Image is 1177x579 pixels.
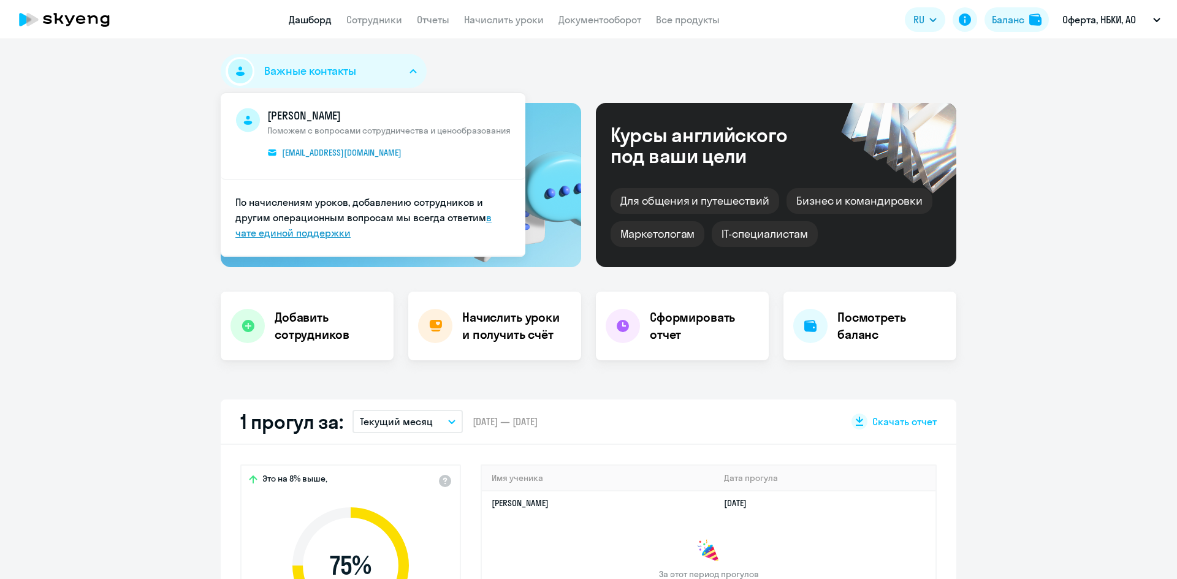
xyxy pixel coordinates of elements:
img: congrats [696,539,721,564]
div: Бизнес и командировки [787,188,932,214]
div: Курсы английского под ваши цели [611,124,820,166]
a: Сотрудники [346,13,402,26]
h2: 1 прогул за: [240,409,343,434]
h4: Сформировать отчет [650,309,759,343]
th: Дата прогула [714,466,935,491]
a: Дашборд [289,13,332,26]
span: [EMAIL_ADDRESS][DOMAIN_NAME] [282,147,402,158]
span: Это на 8% выше, [262,473,327,488]
ul: Важные контакты [221,93,525,257]
span: Поможем с вопросами сотрудничества и ценообразования [267,125,511,136]
a: Документооборот [558,13,641,26]
div: Маркетологам [611,221,704,247]
a: [PERSON_NAME] [492,498,549,509]
a: Начислить уроки [464,13,544,26]
button: Важные контакты [221,54,427,88]
button: Оферта, НБКИ, АО [1056,5,1167,34]
span: Скачать отчет [872,415,937,428]
p: Текущий месяц [360,414,433,429]
span: [PERSON_NAME] [267,108,511,124]
button: RU [905,7,945,32]
a: [DATE] [724,498,756,509]
a: Все продукты [656,13,720,26]
div: IT-специалистам [712,221,817,247]
a: Отчеты [417,13,449,26]
button: Текущий месяц [352,410,463,433]
span: [DATE] — [DATE] [473,415,538,428]
button: Балансbalance [985,7,1049,32]
h4: Добавить сотрудников [275,309,384,343]
div: Для общения и путешествий [611,188,779,214]
a: [EMAIL_ADDRESS][DOMAIN_NAME] [267,146,411,159]
a: в чате единой поддержки [235,211,492,239]
p: Оферта, НБКИ, АО [1062,12,1136,27]
img: balance [1029,13,1042,26]
th: Имя ученика [482,466,714,491]
h4: Посмотреть баланс [837,309,947,343]
div: Баланс [992,12,1024,27]
span: Важные контакты [264,63,356,79]
h4: Начислить уроки и получить счёт [462,309,569,343]
span: По начислениям уроков, добавлению сотрудников и другим операционным вопросам мы всегда ответим [235,196,486,224]
span: RU [913,12,924,27]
